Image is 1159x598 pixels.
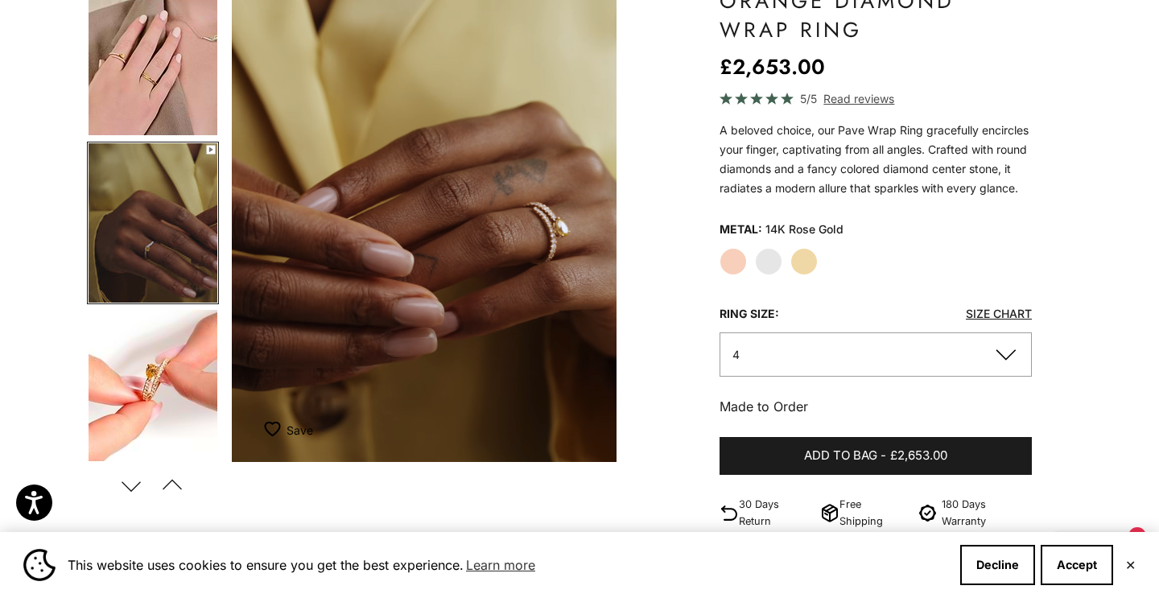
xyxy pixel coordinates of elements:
[68,553,947,577] span: This website uses cookies to ensure you get the best experience.
[89,143,217,303] img: #YellowGold #WhiteGold #RoseGold
[839,496,907,530] p: Free Shipping
[942,496,1032,530] p: 180 Days Warranty
[23,549,56,581] img: Cookie banner
[804,446,877,466] span: Add to bag
[464,553,538,577] a: Learn more
[720,437,1032,476] button: Add to bag-£2,653.00
[960,545,1035,585] button: Decline
[1041,545,1113,585] button: Accept
[720,51,825,83] sale-price: £2,653.00
[720,530,1032,590] summary: PRODUCT DETAILS
[720,396,1032,417] p: Made to Order
[264,414,313,446] button: Add to Wishlist
[739,496,814,530] p: 30 Days Return
[720,302,779,326] legend: Ring Size:
[720,217,762,241] legend: Metal:
[732,348,740,361] span: 4
[720,89,1032,108] a: 5/5 Read reviews
[800,89,817,108] span: 5/5
[720,332,1032,377] button: 4
[87,142,219,304] button: Go to item 7
[87,308,219,470] button: Go to item 8
[890,446,947,466] span: £2,653.00
[823,89,894,108] span: Read reviews
[720,121,1032,198] div: A beloved choice, our Pave Wrap Ring gracefully encircles your finger, captivating from all angle...
[89,310,217,468] img: #YellowGold #WhiteGold #RoseGold
[1125,560,1136,570] button: Close
[966,307,1032,320] a: Size Chart
[765,217,843,241] variant-option-value: 14K Rose Gold
[264,421,287,437] img: wishlist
